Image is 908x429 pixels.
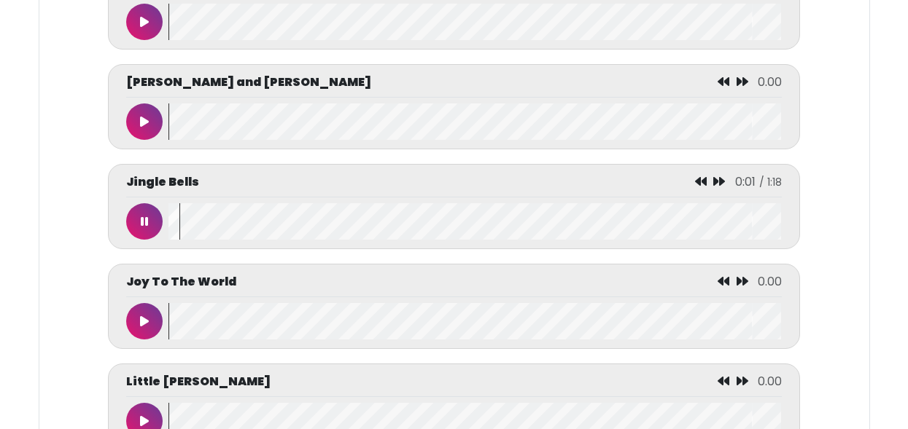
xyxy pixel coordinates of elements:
p: Jingle Bells [126,173,199,191]
span: 0:01 [735,173,756,190]
span: / 1:18 [759,175,782,189]
span: 0.00 [758,373,782,390]
p: Little [PERSON_NAME] [126,373,271,390]
p: [PERSON_NAME] and [PERSON_NAME] [126,74,371,91]
span: 0.00 [758,273,782,290]
p: Joy To The World [126,273,236,291]
span: 0.00 [758,74,782,90]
